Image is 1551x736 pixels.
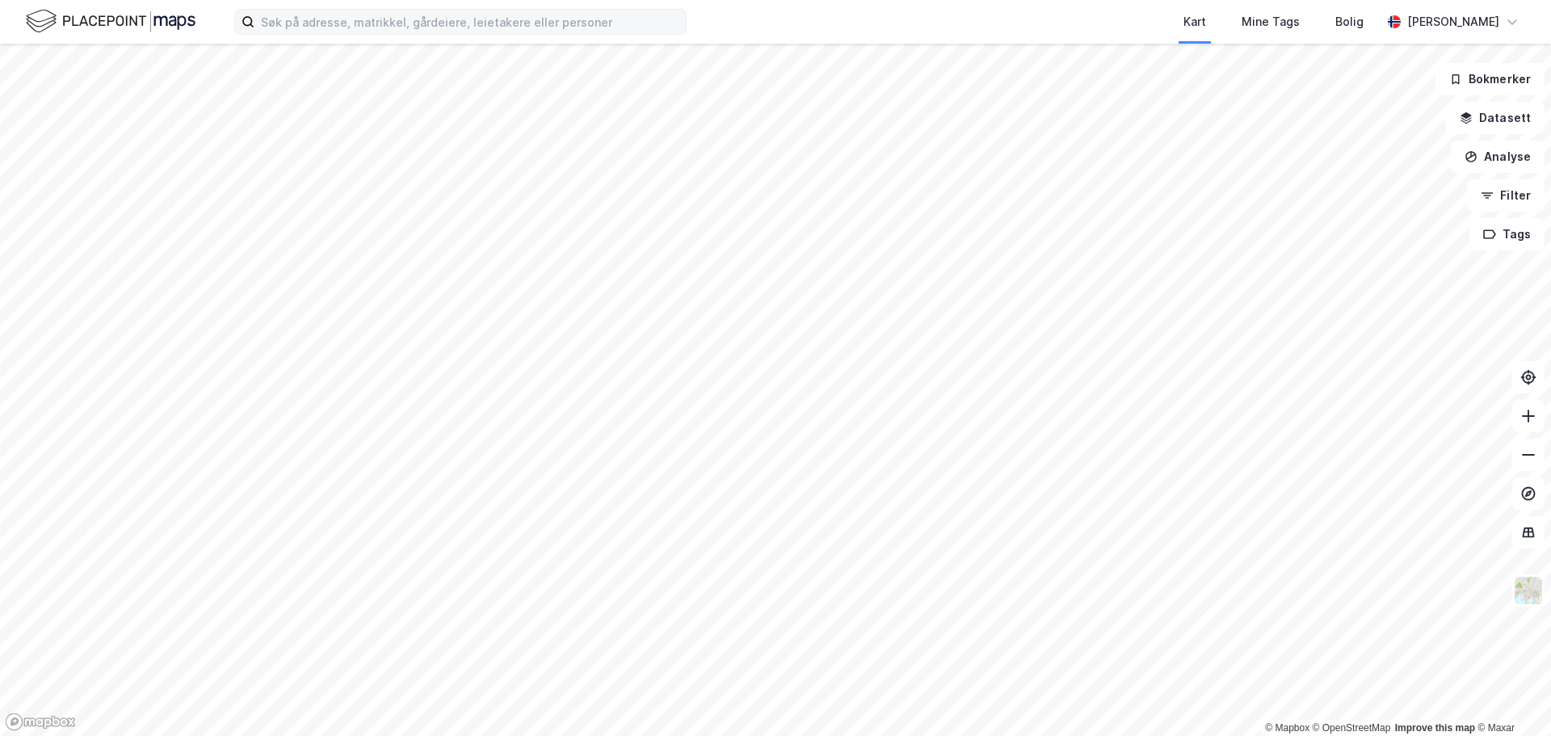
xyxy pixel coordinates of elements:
div: Mine Tags [1242,12,1300,32]
input: Søk på adresse, matrikkel, gårdeiere, leietakere eller personer [254,10,686,34]
iframe: Chat Widget [1470,658,1551,736]
img: logo.f888ab2527a4732fd821a326f86c7f29.svg [26,7,195,36]
div: Kart [1183,12,1206,32]
div: Bolig [1335,12,1364,32]
div: [PERSON_NAME] [1407,12,1499,32]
